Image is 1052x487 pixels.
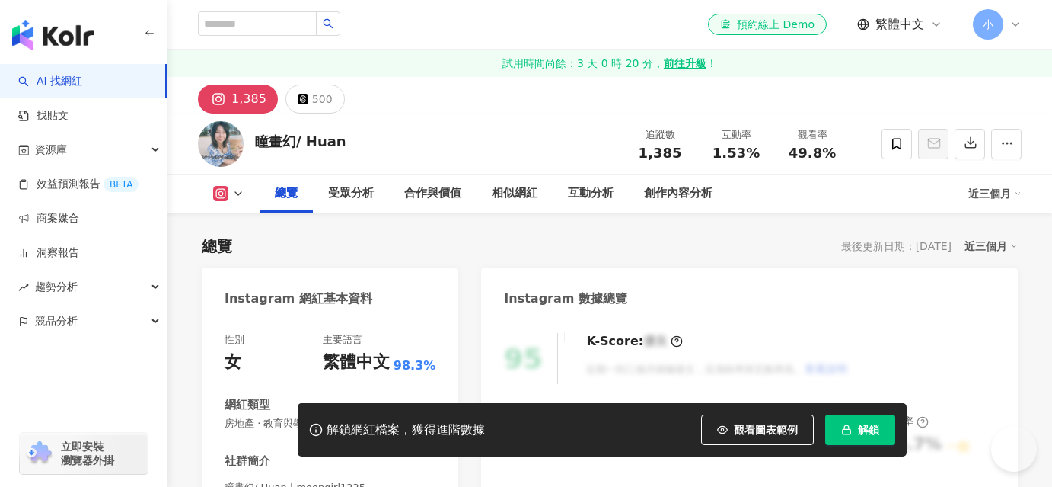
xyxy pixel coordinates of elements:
div: 創作內容分析 [644,184,712,203]
a: searchAI 找網紅 [18,74,82,89]
div: K-Score : [586,333,683,350]
div: 觀看率 [783,127,841,143]
span: 趨勢分析 [35,270,78,304]
div: 主要語言 [323,333,362,347]
span: 解鎖 [858,424,879,436]
div: 解鎖網紅檔案，獲得進階數據 [327,422,485,438]
span: 1,385 [639,145,682,161]
div: Instagram 數據總覽 [504,290,627,307]
a: 預約線上 Demo [708,14,827,35]
a: 洞察報告 [18,245,79,261]
img: chrome extension [24,441,54,466]
div: 性別 [225,333,244,347]
a: 效益預測報告BETA [18,177,139,192]
span: 競品分析 [35,304,78,338]
div: 受眾分析 [328,184,374,203]
div: 總覽 [202,235,232,257]
div: 追蹤數 [631,127,689,143]
a: chrome extension立即安裝 瀏覽器外掛 [20,433,148,474]
div: 互動分析 [568,184,614,203]
span: 觀看圖表範例 [734,424,798,436]
span: 立即安裝 瀏覽器外掛 [61,440,114,467]
div: Instagram 網紅基本資料 [225,290,372,307]
div: 近三個月 [968,181,1022,206]
span: 繁體中文 [875,16,924,33]
div: 網紅類型 [225,397,270,413]
span: 1.53% [712,146,760,161]
span: rise [18,282,29,293]
div: 女 [225,351,241,374]
button: 1,385 [198,85,278,114]
div: 瞳畫幻/ Huan [255,132,346,151]
div: 總覽 [275,184,298,203]
div: 社群簡介 [225,453,270,469]
div: 500 [312,88,333,110]
span: search [323,18,333,29]
button: 解鎖 [825,415,895,445]
div: 1,385 [231,88,266,110]
span: 98.3% [394,357,436,374]
button: 500 [285,85,345,114]
img: logo [12,20,94,50]
div: 最後更新日期：[DATE] [841,240,952,252]
a: 試用時間尚餘：3 天 0 時 20 分，前往升級！ [167,50,1052,77]
strong: 前往升級 [664,56,706,71]
a: 商案媒合 [18,211,79,226]
div: 合作與價值 [404,184,461,203]
div: 相似網紅 [492,184,537,203]
span: 49.8% [789,146,836,161]
button: 觀看圖表範例 [701,415,814,445]
a: 找貼文 [18,108,69,123]
img: KOL Avatar [198,121,244,167]
span: 小 [983,16,993,33]
div: 近三個月 [964,236,1018,256]
span: 資源庫 [35,133,67,167]
div: 預約線上 Demo [720,17,815,32]
div: 互動率 [707,127,765,143]
div: 繁體中文 [323,351,390,374]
